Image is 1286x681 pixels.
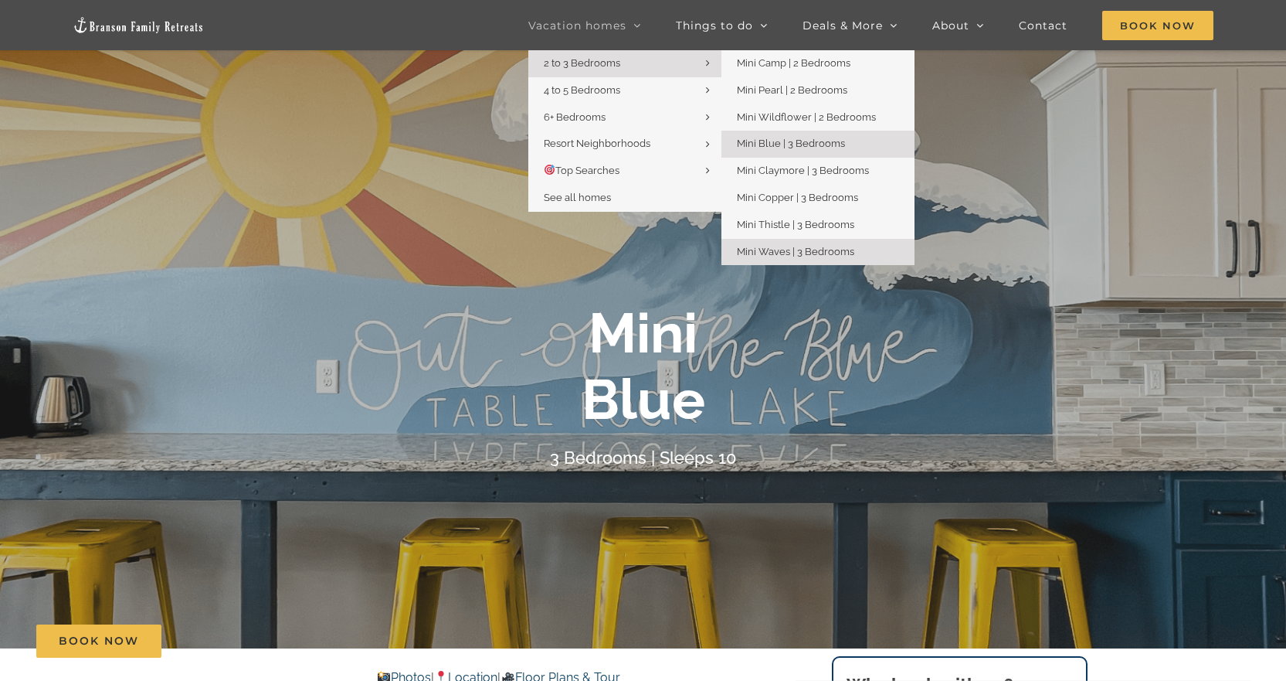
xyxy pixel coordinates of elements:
[737,165,869,176] span: Mini Claymore | 3 Bedrooms
[721,104,914,131] a: Mini Wildflower | 2 Bedrooms
[544,165,619,176] span: Top Searches
[721,131,914,158] a: Mini Blue | 3 Bedrooms
[1019,20,1067,31] span: Contact
[550,448,737,468] h4: 3 Bedrooms | Sleeps 10
[1102,11,1213,40] span: Book Now
[737,138,845,149] span: Mini Blue | 3 Bedrooms
[737,84,847,96] span: Mini Pearl | 2 Bedrooms
[721,239,914,266] a: Mini Waves | 3 Bedrooms
[737,57,850,69] span: Mini Camp | 2 Bedrooms
[737,111,876,123] span: Mini Wildflower | 2 Bedrooms
[528,131,721,158] a: Resort Neighborhoods
[932,20,969,31] span: About
[528,77,721,104] a: 4 to 5 Bedrooms
[528,20,626,31] span: Vacation homes
[721,77,914,104] a: Mini Pearl | 2 Bedrooms
[544,111,606,123] span: 6+ Bedrooms
[721,212,914,239] a: Mini Thistle | 3 Bedrooms
[528,185,721,212] a: See all homes
[721,158,914,185] a: Mini Claymore | 3 Bedrooms
[528,50,721,77] a: 2 to 3 Bedrooms
[737,192,858,203] span: Mini Copper | 3 Bedrooms
[721,185,914,212] a: Mini Copper | 3 Bedrooms
[36,625,161,658] a: Book Now
[737,246,854,257] span: Mini Waves | 3 Bedrooms
[528,158,721,185] a: 🎯Top Searches
[528,104,721,131] a: 6+ Bedrooms
[676,20,753,31] span: Things to do
[544,138,650,149] span: Resort Neighborhoods
[582,300,705,432] b: Mini Blue
[721,50,914,77] a: Mini Camp | 2 Bedrooms
[544,57,620,69] span: 2 to 3 Bedrooms
[544,84,620,96] span: 4 to 5 Bedrooms
[802,20,883,31] span: Deals & More
[737,219,854,230] span: Mini Thistle | 3 Bedrooms
[544,192,611,203] span: See all homes
[73,16,204,34] img: Branson Family Retreats Logo
[545,165,555,175] img: 🎯
[59,635,139,648] span: Book Now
